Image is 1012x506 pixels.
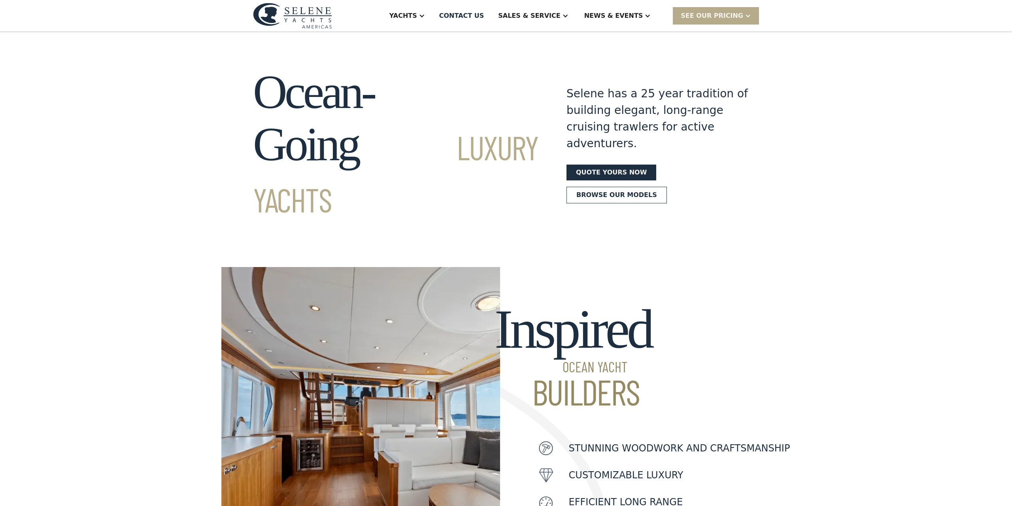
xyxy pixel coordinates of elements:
[439,11,484,21] div: Contact US
[389,11,417,21] div: Yachts
[566,165,656,180] a: Quote yours now
[584,11,643,21] div: News & EVENTS
[495,360,651,374] span: Ocean Yacht
[495,299,651,409] h2: Inspired
[253,127,538,219] span: Luxury Yachts
[253,66,538,223] h1: Ocean-Going
[253,3,332,28] img: logo
[569,468,683,482] p: customizable luxury
[673,7,759,24] div: SEE Our Pricing
[498,11,560,21] div: Sales & Service
[539,468,553,482] img: icon
[566,187,667,203] a: Browse our models
[681,11,743,21] div: SEE Our Pricing
[569,441,790,455] p: Stunning woodwork and craftsmanship
[495,374,651,409] span: Builders
[566,85,748,152] div: Selene has a 25 year tradition of building elegant, long-range cruising trawlers for active adven...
